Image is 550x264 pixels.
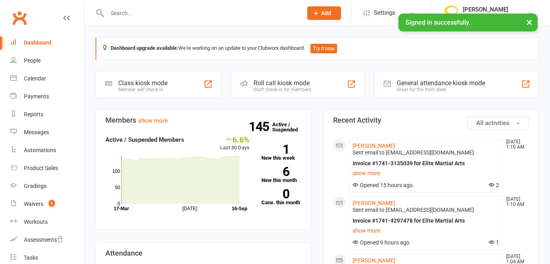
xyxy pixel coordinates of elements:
[24,75,46,82] div: Calendar
[443,5,459,21] img: thumb_image1508806937.png
[24,111,43,117] div: Reports
[24,165,58,171] div: Product Sales
[261,166,289,178] strong: 6
[118,87,168,92] div: Member self check-in
[353,160,499,167] div: Invoice #1741-3135039 for Elite Martial Arts
[96,37,539,60] div: We're working on an update to your Clubworx dashboard.
[321,10,331,16] span: Add
[111,45,178,51] strong: Dashboard upgrade available:
[272,116,307,138] a: 145Active / Suspended
[261,167,302,183] a: 6New this month
[10,88,84,106] a: Payments
[522,14,536,31] button: ×
[10,141,84,159] a: Automations
[397,79,485,87] div: General attendance kiosk mode
[24,201,43,207] div: Waivers
[220,135,250,152] div: Last 30 Days
[49,200,55,207] span: 8
[24,183,47,189] div: Gradings
[374,4,396,22] span: Settings
[261,189,302,205] a: 0Canx. this month
[463,13,508,20] div: Elite Martial Arts
[24,147,56,153] div: Automations
[138,117,168,124] a: show more
[489,182,499,188] span: 2
[24,57,41,64] div: People
[502,197,529,207] time: [DATE] 1:10 AM
[10,231,84,249] a: Assessments
[105,136,184,143] strong: Active / Suspended Members
[353,143,395,149] a: [PERSON_NAME]
[307,6,341,20] button: Add
[353,168,499,179] a: show more
[220,135,250,144] div: 6.6%
[353,182,413,188] span: Opened 15 hours ago
[105,249,301,257] h3: Attendance
[353,200,395,206] a: [PERSON_NAME]
[10,177,84,195] a: Gradings
[333,116,529,124] h3: Recent Activity
[105,116,301,124] h3: Members
[476,119,509,127] span: All activities
[10,34,84,52] a: Dashboard
[249,121,272,133] strong: 145
[261,143,289,155] strong: 1
[353,149,474,156] span: Sent email to [EMAIL_ADDRESS][DOMAIN_NAME]
[261,188,289,200] strong: 0
[463,6,508,13] div: [PERSON_NAME]
[10,8,29,28] a: Clubworx
[502,139,529,150] time: [DATE] 1:10 AM
[10,123,84,141] a: Messages
[489,239,499,246] span: 1
[353,257,395,264] a: [PERSON_NAME]
[254,87,311,92] div: Staff check-in for members
[310,44,337,53] button: Try it now
[353,207,474,213] span: Sent email to [EMAIL_ADDRESS][DOMAIN_NAME]
[24,254,38,261] div: Tasks
[10,213,84,231] a: Workouts
[467,116,529,130] button: All activities
[10,106,84,123] a: Reports
[406,19,470,26] span: Signed in successfully.
[10,70,84,88] a: Calendar
[254,79,311,87] div: Roll call kiosk mode
[397,87,485,92] div: Great for the front desk
[24,237,63,243] div: Assessments
[10,159,84,177] a: Product Sales
[261,145,302,160] a: 1New this week
[105,8,297,19] input: Search...
[10,195,84,213] a: Waivers 8
[118,79,168,87] div: Class kiosk mode
[24,129,49,135] div: Messages
[353,239,410,246] span: Opened 9 hours ago
[353,225,499,236] a: show more
[24,219,48,225] div: Workouts
[10,52,84,70] a: People
[24,93,49,100] div: Payments
[353,217,499,224] div: Invoice #1741-4297478 for Elite Martial Arts
[24,39,51,46] div: Dashboard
